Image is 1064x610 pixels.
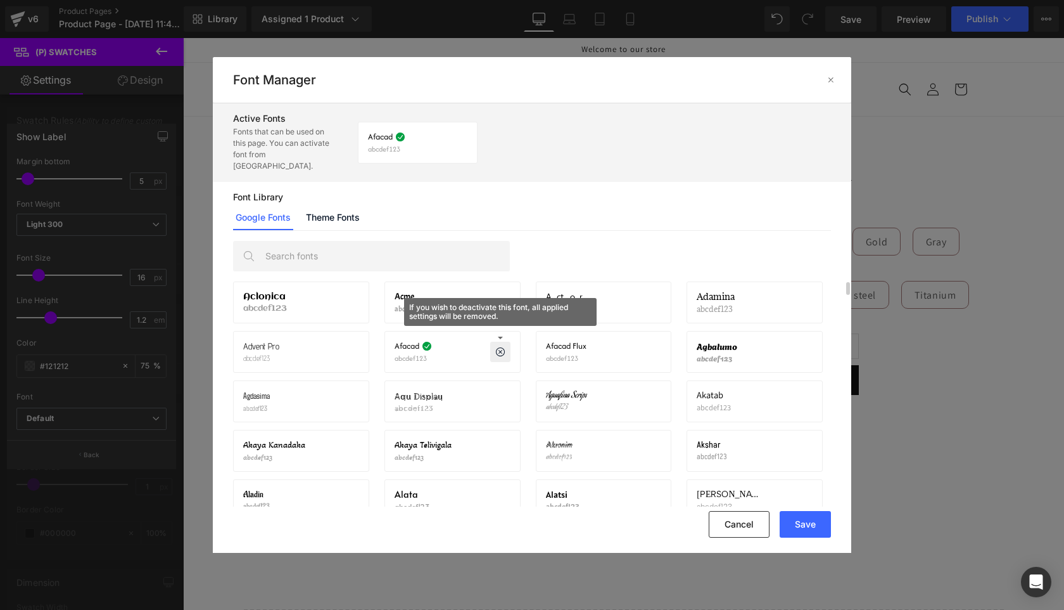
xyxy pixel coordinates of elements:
span: Akronim [546,440,573,450]
p: abcdef123 [546,354,589,363]
p: abcdef123 [697,403,731,412]
h2: Font Manager [233,72,316,88]
span: [PERSON_NAME] [697,490,759,500]
p: abcdef123 [395,403,445,412]
p: abcdef123 [697,453,727,462]
span: Akaya Kanadaka [243,440,305,450]
p: abcdef123 [697,304,737,313]
p: abcdef123 [395,453,454,462]
button: Cancel [709,511,769,538]
span: Agu Display [395,391,443,401]
p: abcdef123 [546,453,575,462]
span: If you wish to deactivate this font, all applied settings will be removed. [404,298,597,326]
a: Theme Fonts [303,205,362,230]
span: Adamina [697,292,735,302]
span: Aguafina Script [546,391,587,401]
span: Advent Pro [243,341,279,351]
div: Open Intercom Messenger [1021,567,1051,597]
p: abcdef123 [368,145,405,153]
p: abcdef123 [697,354,740,363]
p: abcdef123 [243,304,288,313]
span: Acme [395,292,414,302]
a: Google Fonts [233,205,293,230]
span: Agdasima [243,391,270,401]
span: Afacad [368,132,393,142]
span: Afacad Flux [546,341,586,351]
p: abcdef123 [395,502,430,511]
p: abcdef123 [546,502,579,511]
p: abcdef123 [243,502,270,511]
p: Font Library [233,192,831,202]
p: abcdef123 [395,304,426,313]
span: Aladin [243,490,263,500]
span: Akaya Telivigala [395,440,452,450]
input: Search fonts [259,242,509,271]
p: Fonts that can be used on this page. You can activate font from [GEOGRAPHIC_DATA]. [233,126,331,172]
p: abcdef123 [395,354,432,363]
span: Akshar [697,440,721,450]
span: Aclonica [243,292,286,302]
p: abcdef123 [546,403,590,412]
span: Actor [546,292,589,302]
span: Agbalumo [697,341,737,351]
span: Alatsi [546,490,567,500]
p: abcdef123 [243,403,272,412]
span: Afacad [395,341,419,351]
span: Active Fonts [233,114,286,124]
span: Alata [395,490,418,500]
p: abcdef123 [243,453,305,462]
button: Save [780,511,831,538]
p: abcdef123 [697,502,759,511]
span: Akatab [697,391,723,401]
p: abcdef123 [243,354,282,363]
